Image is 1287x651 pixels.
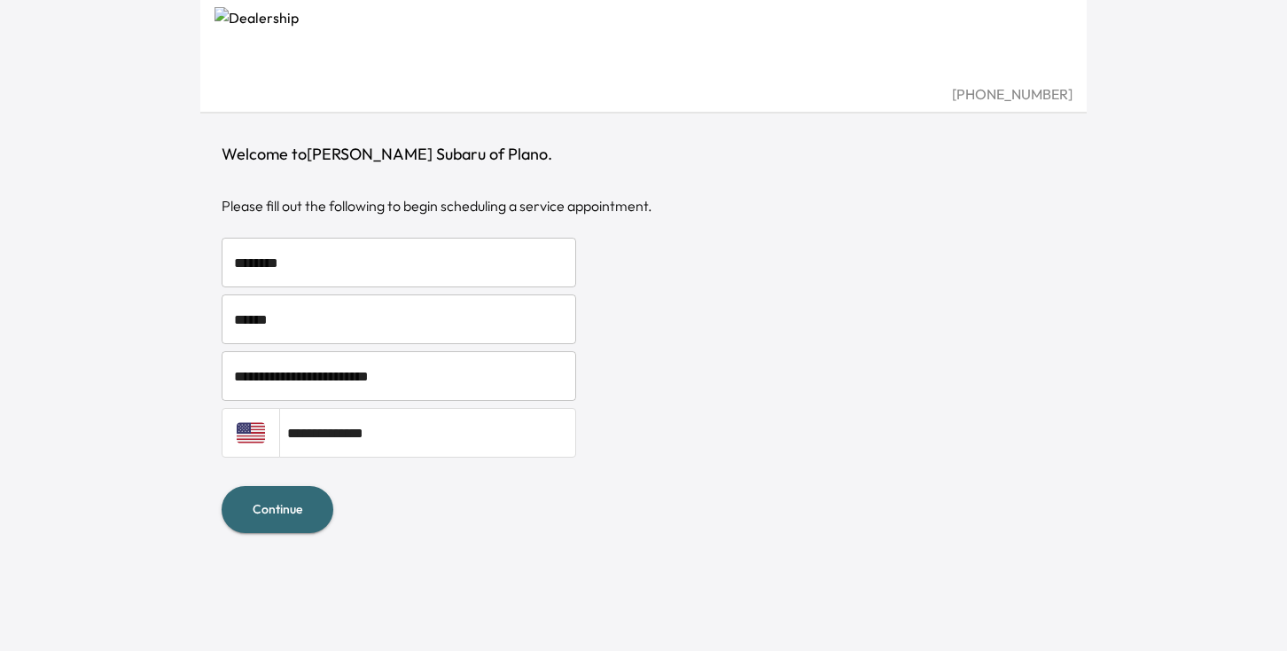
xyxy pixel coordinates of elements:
[222,195,1065,216] div: Please fill out the following to begin scheduling a service appointment.
[222,142,1065,167] h1: Welcome to [PERSON_NAME] Subaru of Plano .
[222,408,280,458] button: Country selector
[222,486,333,533] button: Continue
[214,83,1072,105] div: [PHONE_NUMBER]
[214,7,1072,83] img: Dealership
